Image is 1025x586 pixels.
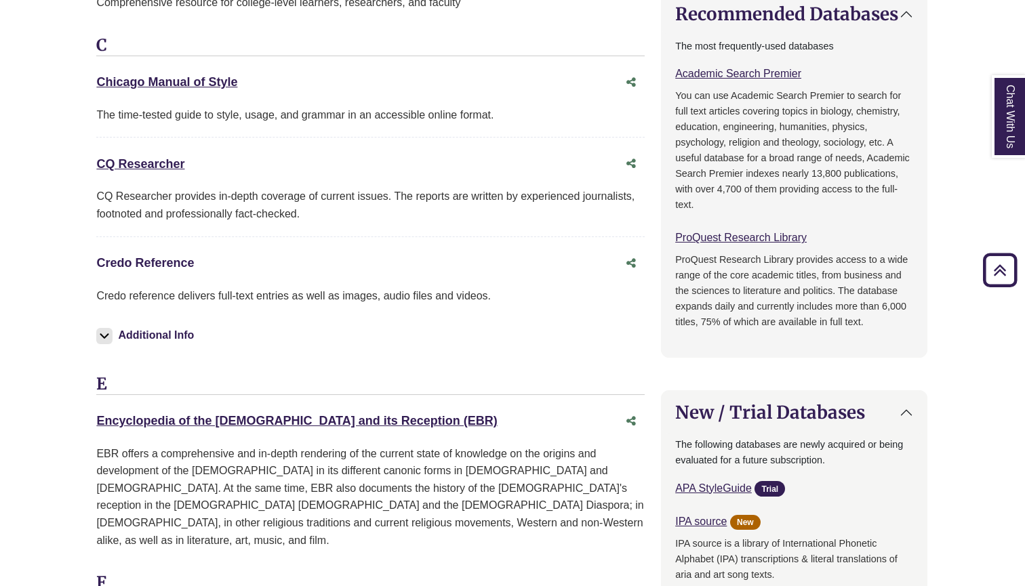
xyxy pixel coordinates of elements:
[618,70,645,96] button: Share this database
[96,256,194,270] a: Credo Reference
[675,39,912,54] p: The most frequently-used databases
[675,232,807,243] a: ProQuest Research Library
[96,36,645,56] h3: C
[675,437,912,468] p: The following databases are newly acquired or being evaluated for a future subscription.
[96,106,645,124] div: The time-tested guide to style, usage, and grammar in an accessible online format.
[96,326,198,345] button: Additional Info
[96,287,645,305] p: Credo reference delivers full-text entries as well as images, audio files and videos.
[618,409,645,434] button: Share this database
[96,75,237,89] a: Chicago Manual of Style
[675,516,727,527] a: IPA source
[662,391,926,434] button: New / Trial Databases
[618,251,645,276] button: Share this database
[618,151,645,177] button: Share this database
[730,515,761,530] span: New
[675,252,912,330] p: ProQuest Research Library provides access to a wide range of the core academic titles, from busin...
[96,188,645,222] div: CQ Researcher provides in-depth coverage of current issues. The reports are written by experience...
[96,445,645,549] p: EBR offers a comprehensive and in-depth rendering of the current state of knowledge on the origin...
[675,482,752,494] a: APA StyleGuide
[755,481,785,497] span: Trial
[675,88,912,213] p: You can use Academic Search Premier to search for full text articles covering topics in biology, ...
[978,261,1022,279] a: Back to Top
[96,375,645,395] h3: E
[96,157,184,171] a: CQ Researcher
[675,68,801,79] a: Academic Search Premier
[96,414,497,427] a: Encyclopedia of the [DEMOGRAPHIC_DATA] and its Reception (EBR)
